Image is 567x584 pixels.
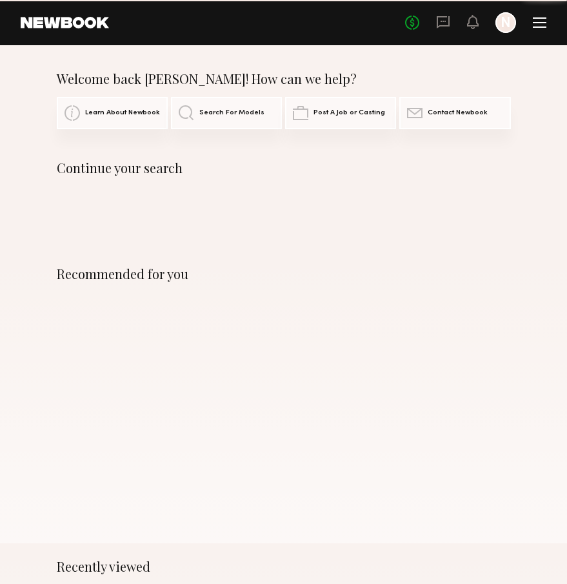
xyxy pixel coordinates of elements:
[428,109,488,117] span: Contact Newbook
[57,71,511,87] div: Welcome back [PERSON_NAME]! How can we help?
[285,97,396,129] a: Post A Job or Casting
[57,97,168,129] a: Learn About Newbook
[313,109,385,117] span: Post A Job or Casting
[495,12,516,33] a: N
[85,109,160,117] span: Learn About Newbook
[57,559,511,574] div: Recently viewed
[399,97,510,129] a: Contact Newbook
[199,109,264,117] span: Search For Models
[57,266,511,282] div: Recommended for you
[57,160,511,176] div: Continue your search
[171,97,282,129] a: Search For Models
